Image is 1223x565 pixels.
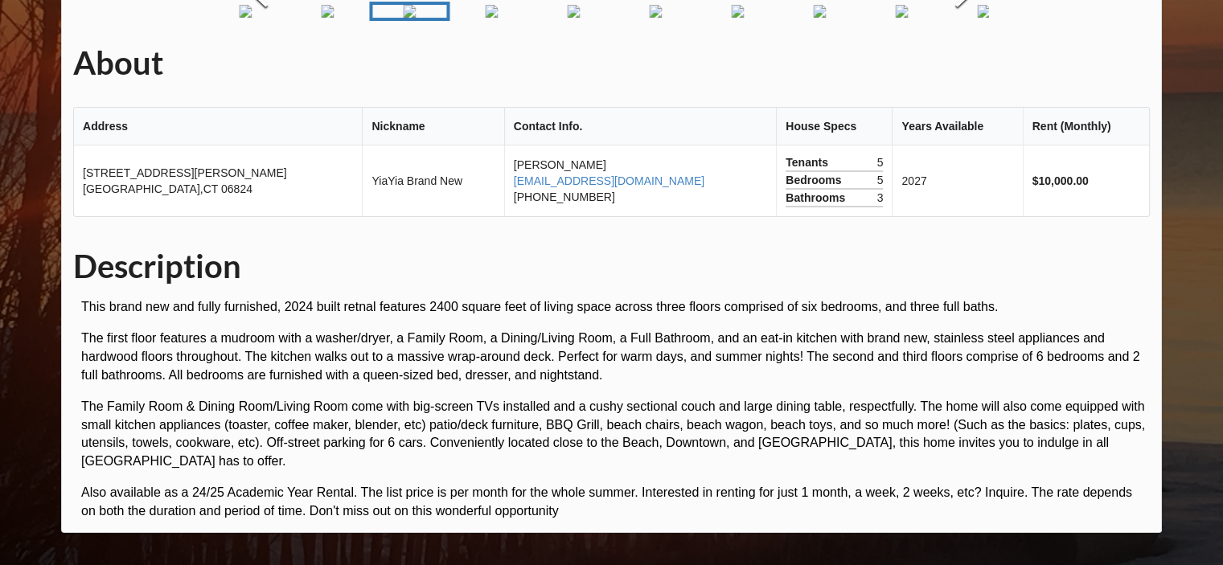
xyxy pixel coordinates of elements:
[877,190,884,206] span: 3
[514,174,704,187] a: [EMAIL_ADDRESS][DOMAIN_NAME]
[403,5,416,18] img: 12SandyWay%2F2024-03-28%2012.08.18.jpg
[83,166,287,179] span: [STREET_ADDRESS][PERSON_NAME]
[362,108,503,145] th: Nickname
[649,5,662,18] img: 12SandyWay%2F2024-03-28%2012.54.05.jpg
[813,5,826,18] img: 12SandyWay%2F2024-03-28%2013.06.04.jpg
[567,5,580,18] img: 12SandyWay%2F2024-03-28%2012.42.21.jpg
[877,172,884,188] span: 5
[895,5,908,18] img: 12SandyWay%2F2024-03-28%2013.16.45-2.jpg
[485,5,498,18] img: 12SandyWay%2F2024-03-28%2012.41.33.jpg
[786,172,845,188] span: Bedrooms
[615,2,696,21] a: Go to Slide 6
[83,182,252,195] span: [GEOGRAPHIC_DATA] , CT 06824
[1023,108,1149,145] th: Rent (Monthly)
[205,2,958,21] div: Thumbnail Navigation
[731,5,744,18] img: 12SandyWay%2F2024-03-28%2012.59.39.jpg
[504,108,776,145] th: Contact Info.
[73,246,1150,287] h1: Description
[877,154,884,170] span: 5
[81,398,1150,471] p: The Family Room & Dining Room/Living Room come with big-screen TVs installed and a cushy sectiona...
[1032,174,1089,187] b: $10,000.00
[321,5,334,18] img: 12SandyWay%2F2024-03-28%2012.04.06.jpg
[533,2,614,21] a: Go to Slide 5
[786,190,849,206] span: Bathrooms
[697,2,778,21] a: Go to Slide 7
[776,108,892,145] th: House Specs
[504,145,776,216] td: [PERSON_NAME] [PHONE_NUMBER]
[369,2,449,21] a: Go to Slide 3
[786,154,832,170] span: Tenants
[779,2,860,21] a: Go to Slide 8
[205,2,285,21] a: Go to Slide 1
[81,330,1150,385] p: The first floor features a mudroom with a washer/dryer, a Family Room, a Dining/Living Room, a Fu...
[287,2,367,21] a: Go to Slide 2
[74,108,362,145] th: Address
[892,145,1022,216] td: 2027
[81,484,1150,521] p: Also available as a 24/25 Academic Year Rental. The list price is per month for the whole summer....
[892,108,1022,145] th: Years Available
[73,43,1150,84] h1: About
[81,298,1150,317] p: This brand new and fully furnished, 2024 built retnal features 2400 square feet of living space a...
[861,2,942,21] a: Go to Slide 9
[362,145,503,216] td: YiaYia Brand New
[451,2,531,21] a: Go to Slide 4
